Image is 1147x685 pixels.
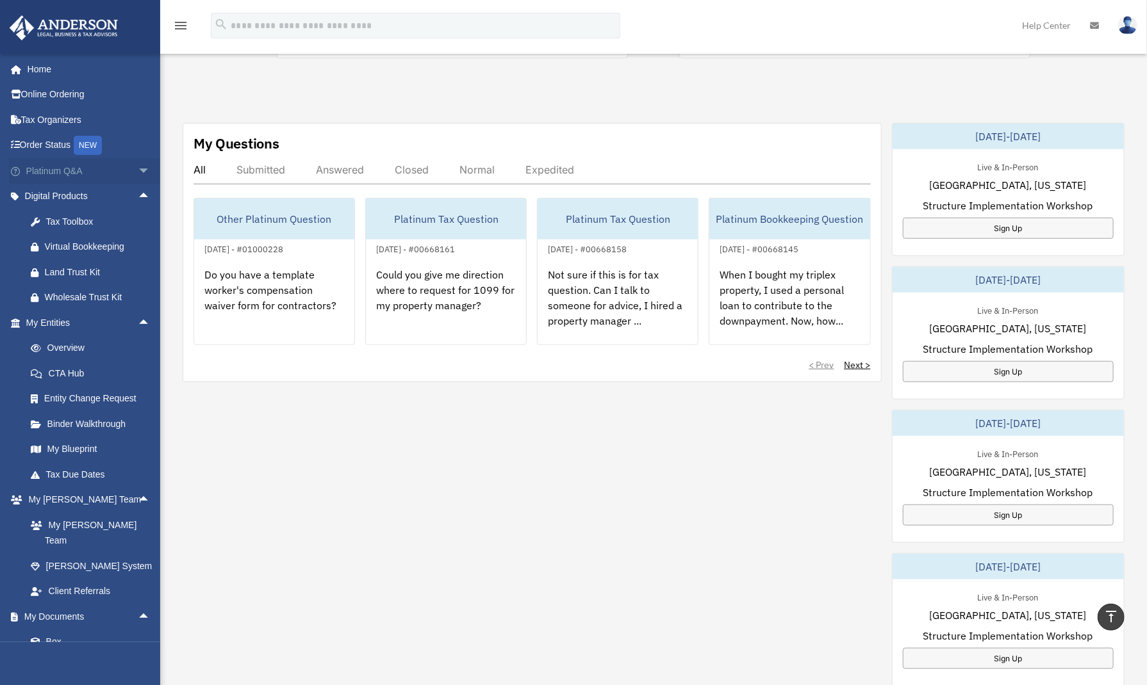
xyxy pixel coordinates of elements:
[893,554,1125,579] div: [DATE]-[DATE]
[138,310,163,336] span: arrow_drop_up
[18,234,170,260] a: Virtual Bookkeeping
[18,386,170,412] a: Entity Change Request
[845,359,871,371] a: Next >
[9,158,170,184] a: Platinum Q&Aarrow_drop_down
[138,184,163,210] span: arrow_drop_up
[74,136,102,155] div: NEW
[1103,609,1119,624] i: vertical_align_top
[968,446,1049,460] div: Live & In-Person
[709,241,809,255] div: [DATE] - #00668145
[173,18,188,33] i: menu
[194,198,355,345] a: Other Platinum Question[DATE] - #01000228Do you have a template worker's compensation waiver form...
[6,15,122,40] img: Anderson Advisors Platinum Portal
[538,257,698,357] div: Not sure if this is for tax question. Can I talk to someone for advice, I hired a property manage...
[903,218,1114,239] a: Sign Up
[18,360,170,386] a: CTA Hub
[18,629,170,655] a: Box
[138,604,163,630] span: arrow_drop_up
[173,22,188,33] a: menu
[923,628,1093,643] span: Structure Implementation Workshop
[194,134,279,153] div: My Questions
[968,159,1049,173] div: Live & In-Person
[893,410,1125,436] div: [DATE]-[DATE]
[9,107,170,133] a: Tax Organizers
[214,17,228,31] i: search
[923,341,1093,357] span: Structure Implementation Workshop
[365,198,527,345] a: Platinum Tax Question[DATE] - #00668161Could you give me direction where to request for 1099 for ...
[9,184,170,209] a: Digital Productsarrow_drop_up
[968,590,1049,603] div: Live & In-Person
[1118,16,1137,35] img: User Pic
[930,608,1087,623] span: [GEOGRAPHIC_DATA], [US_STATE]
[930,321,1087,336] span: [GEOGRAPHIC_DATA], [US_STATE]
[18,335,170,361] a: Overview
[45,264,154,280] div: Land Trust Kit
[395,163,429,176] div: Closed
[138,487,163,513] span: arrow_drop_up
[709,257,870,357] div: When I bought my triplex property, I used a personal loan to contribute to the downpayment. Now, ...
[923,485,1093,500] span: Structure Implementation Workshop
[9,56,163,82] a: Home
[194,241,293,255] div: [DATE] - #01000228
[366,257,526,357] div: Could you give me direction where to request for 1099 for my property manager?
[538,198,698,239] div: Platinum Tax Question
[18,285,170,310] a: Wholesale Trust Kit
[18,462,170,487] a: Tax Due Dates
[968,303,1049,316] div: Live & In-Person
[366,241,465,255] div: [DATE] - #00668161
[236,163,285,176] div: Submitted
[709,198,870,345] a: Platinum Bookkeeping Question[DATE] - #00668145When I bought my triplex property, I used a person...
[138,158,163,184] span: arrow_drop_down
[893,267,1125,293] div: [DATE]-[DATE]
[709,198,870,239] div: Platinum Bookkeeping Question
[9,487,170,513] a: My [PERSON_NAME] Teamarrow_drop_up
[9,310,170,335] a: My Entitiesarrow_drop_up
[903,648,1114,669] a: Sign Up
[1098,604,1125,631] a: vertical_align_top
[903,504,1114,526] a: Sign Up
[525,163,574,176] div: Expedited
[893,124,1125,149] div: [DATE]-[DATE]
[45,289,154,305] div: Wholesale Trust Kit
[45,239,154,255] div: Virtual Bookkeeping
[18,579,170,604] a: Client Referrals
[366,198,526,239] div: Platinum Tax Question
[18,437,170,462] a: My Blueprint
[537,198,698,345] a: Platinum Tax Question[DATE] - #00668158Not sure if this is for tax question. Can I talk to someon...
[194,257,354,357] div: Do you have a template worker's compensation waiver form for contractors?
[9,604,170,629] a: My Documentsarrow_drop_up
[459,163,495,176] div: Normal
[18,553,170,579] a: [PERSON_NAME] System
[9,82,170,108] a: Online Ordering
[9,133,170,159] a: Order StatusNEW
[923,198,1093,213] span: Structure Implementation Workshop
[538,241,637,255] div: [DATE] - #00668158
[18,259,170,285] a: Land Trust Kit
[903,361,1114,382] a: Sign Up
[18,209,170,234] a: Tax Toolbox
[45,214,154,230] div: Tax Toolbox
[316,163,364,176] div: Answered
[194,163,206,176] div: All
[930,177,1087,193] span: [GEOGRAPHIC_DATA], [US_STATE]
[18,512,170,553] a: My [PERSON_NAME] Team
[18,411,170,437] a: Binder Walkthrough
[930,464,1087,479] span: [GEOGRAPHIC_DATA], [US_STATE]
[194,198,354,239] div: Other Platinum Question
